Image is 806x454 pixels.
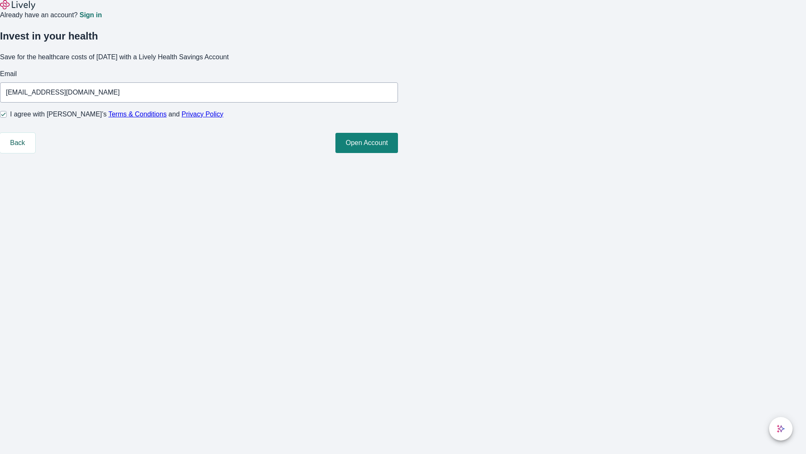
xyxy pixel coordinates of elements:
button: Open Account [335,133,398,153]
span: I agree with [PERSON_NAME]’s and [10,109,223,119]
svg: Lively AI Assistant [777,425,785,433]
a: Sign in [79,12,102,18]
a: Terms & Conditions [108,111,167,118]
a: Privacy Policy [182,111,224,118]
button: chat [769,417,793,441]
